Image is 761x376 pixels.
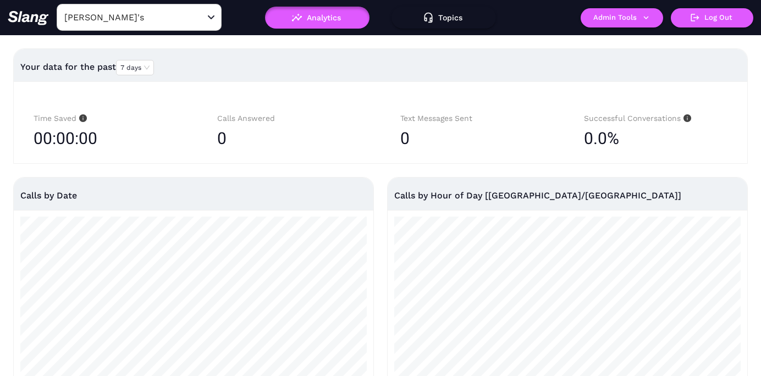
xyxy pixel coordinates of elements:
img: 623511267c55cb56e2f2a487_logo2.png [8,10,49,25]
a: Analytics [265,13,370,21]
span: 7 days [120,60,150,75]
span: info-circle [76,114,87,122]
span: 00:00:00 [34,125,97,152]
span: 0.0% [584,125,619,152]
span: info-circle [681,114,691,122]
div: Your data for the past [20,54,741,80]
button: Admin Tools [581,8,663,27]
span: 0 [217,129,227,148]
span: Time Saved [34,114,87,123]
div: Calls by Hour of Day [[GEOGRAPHIC_DATA]/[GEOGRAPHIC_DATA]] [394,178,741,213]
button: Analytics [265,7,370,29]
div: Calls by Date [20,178,367,213]
span: 0 [400,129,410,148]
button: Log Out [671,8,753,27]
button: Open [205,11,218,24]
span: Successful Conversations [584,114,691,123]
div: Calls Answered [217,112,361,125]
button: Topics [391,7,496,29]
div: Text Messages Sent [400,112,544,125]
